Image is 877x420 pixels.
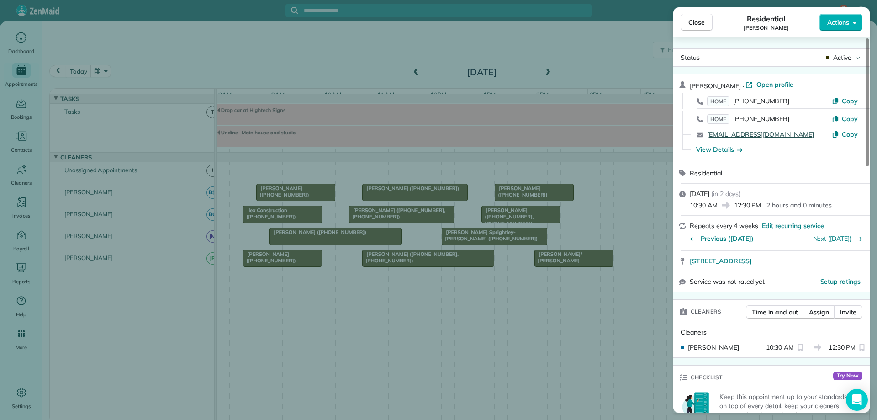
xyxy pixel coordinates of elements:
span: 10:30 AM [690,201,718,210]
a: Next ([DATE]) [813,234,852,243]
button: Close [681,14,713,31]
a: [EMAIL_ADDRESS][DOMAIN_NAME] [707,130,814,138]
span: Close [688,18,705,27]
span: Repeats every 4 weeks [690,222,758,230]
span: [DATE] [690,190,709,198]
button: Assign [803,305,835,319]
span: 10:30 AM [766,343,794,352]
span: [PERSON_NAME] [744,24,788,32]
span: [PERSON_NAME] [690,82,741,90]
p: 2 hours and 0 minutes [766,201,831,210]
button: Previous ([DATE]) [690,234,754,243]
span: Cleaners [681,328,707,336]
span: [PHONE_NUMBER] [733,97,789,105]
span: [PHONE_NUMBER] [733,115,789,123]
button: View Details [696,145,742,154]
span: ( in 2 days ) [711,190,741,198]
span: Time in and out [752,308,798,317]
a: HOME[PHONE_NUMBER] [707,96,789,106]
span: Active [833,53,851,62]
a: Open profile [745,80,793,89]
p: Keep this appointment up to your standards. Stay on top of every detail, keep your cleaners organ... [719,392,864,420]
span: · [741,82,746,90]
button: Copy [832,96,858,106]
span: [PERSON_NAME] [688,343,739,352]
span: Residential [690,169,722,177]
span: HOME [707,96,729,106]
button: Copy [832,114,858,123]
button: Next ([DATE]) [813,234,863,243]
span: Invite [840,308,856,317]
button: Setup ratings [820,277,861,286]
span: Previous ([DATE]) [701,234,754,243]
button: Copy [832,130,858,139]
span: Copy [842,97,858,105]
span: Try Now [833,372,862,381]
button: Invite [834,305,862,319]
span: Copy [842,115,858,123]
a: HOME[PHONE_NUMBER] [707,114,789,123]
span: [STREET_ADDRESS] [690,256,752,266]
span: Open profile [756,80,793,89]
span: Residential [747,13,786,24]
span: 12:30 PM [734,201,761,210]
button: Time in and out [746,305,804,319]
span: 12:30 PM [829,343,856,352]
span: HOME [707,114,729,124]
span: Checklist [691,373,723,382]
span: Assign [809,308,829,317]
a: [STREET_ADDRESS] [690,256,864,266]
span: Edit recurring service [762,221,824,230]
div: Open Intercom Messenger [846,389,868,411]
span: Copy [842,130,858,138]
span: Service was not rated yet [690,277,765,287]
span: Cleaners [691,307,721,316]
span: Actions [827,18,849,27]
span: Status [681,53,700,62]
